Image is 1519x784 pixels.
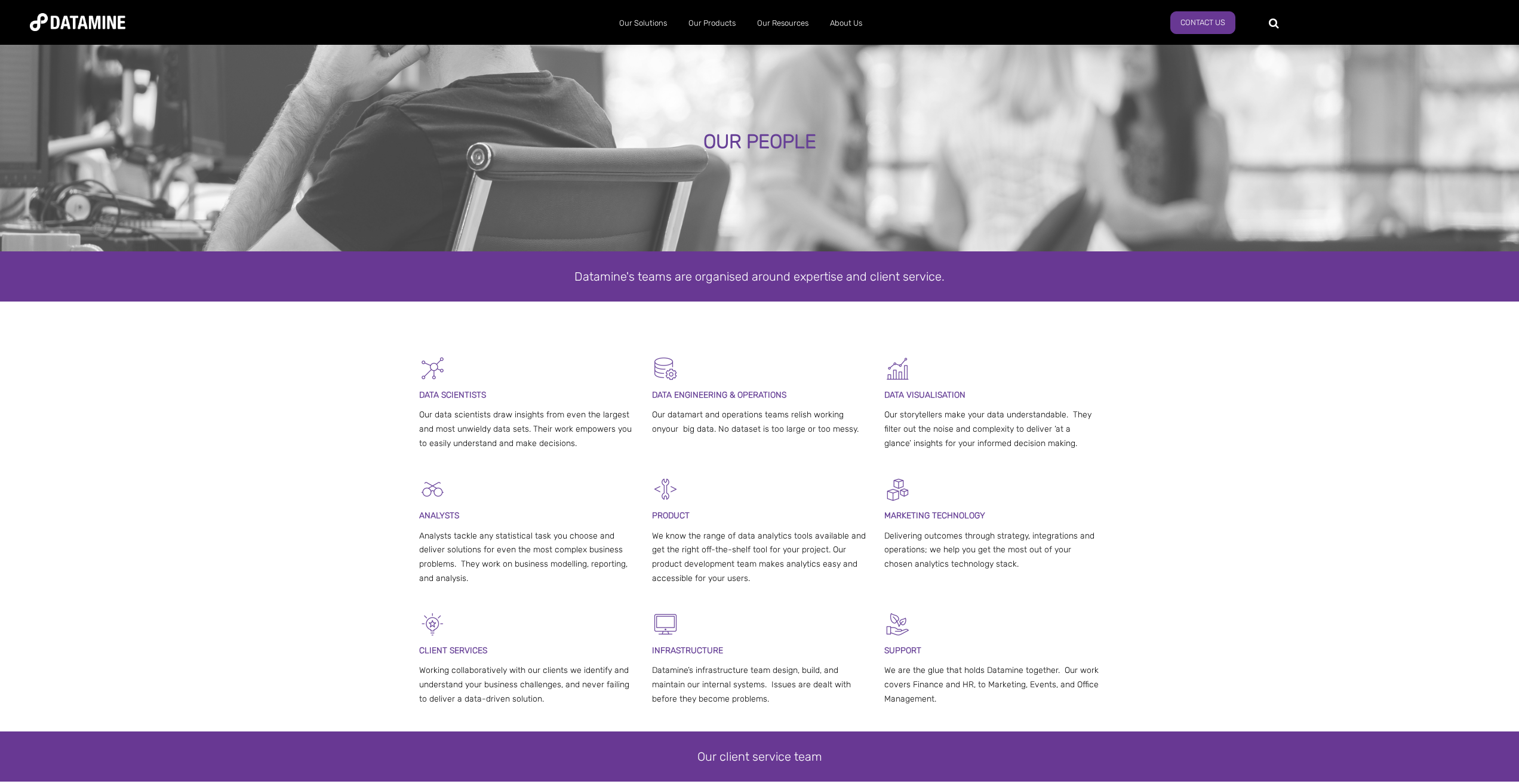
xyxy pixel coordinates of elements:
img: Development [652,476,679,503]
p: Datamine’s infrastructure team design, build, and maintain our internal systems. Issues are dealt... [652,663,868,706]
img: Datamart [652,355,679,382]
p: We know the range of data analytics tools available and get the right off-the-shelf tool for your... [652,529,868,586]
span: SUPPORT [884,645,921,656]
span: DATA ENGINEERING & OPERATIONS [652,390,786,400]
p: We are the glue that holds Datamine together. Our work covers Finance and HR, to Marketing, Event... [884,663,1100,706]
div: OUR PEOPLE [167,131,1352,153]
span: DATA VISUALISATION [884,390,965,400]
span: PRODUCT [652,511,690,521]
img: Mentor [884,611,911,638]
a: About Us [819,8,873,39]
span: INFRASTRUCTURE [652,645,723,656]
span: Datamine's teams are organised around expertise and client service. [574,269,945,284]
img: Analysts [419,476,446,503]
span: ENT SERVICES [432,645,487,656]
img: Datamine [30,13,125,31]
img: Graph - Network [419,355,446,382]
span: CLI [419,645,432,656]
img: Digital Activation [884,476,911,503]
img: Graph 5 [884,355,911,382]
img: IT [652,611,679,638]
p: Analysts tackle any statistical task you choose and deliver solutions for even the most complex b... [419,529,635,586]
p: Our data scientists draw insights from even the largest and most unwieldy data sets. Their work e... [419,408,635,450]
a: Our Solutions [608,8,678,39]
a: Our Products [678,8,746,39]
img: Client Services [419,611,446,638]
p: Our datamart and operations teams relish working onyour big data. No dataset is too large or too ... [652,408,868,436]
p: Our storytellers make your data understandable. They filter out the noise and complexity to deliv... [884,408,1100,450]
p: Working collaboratively with our clients we identify and understand your business challenges, and... [419,663,635,706]
span: Our client service team [697,749,822,764]
a: Contact us [1170,11,1235,34]
span: DATA SCIENTISTS [419,390,486,400]
a: Our Resources [746,8,819,39]
p: Delivering outcomes through strategy, integrations and operations; we help you get the most out o... [884,529,1100,571]
span: ANALYSTS [419,511,459,521]
span: MARKETING TECHNOLOGY [884,511,985,521]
